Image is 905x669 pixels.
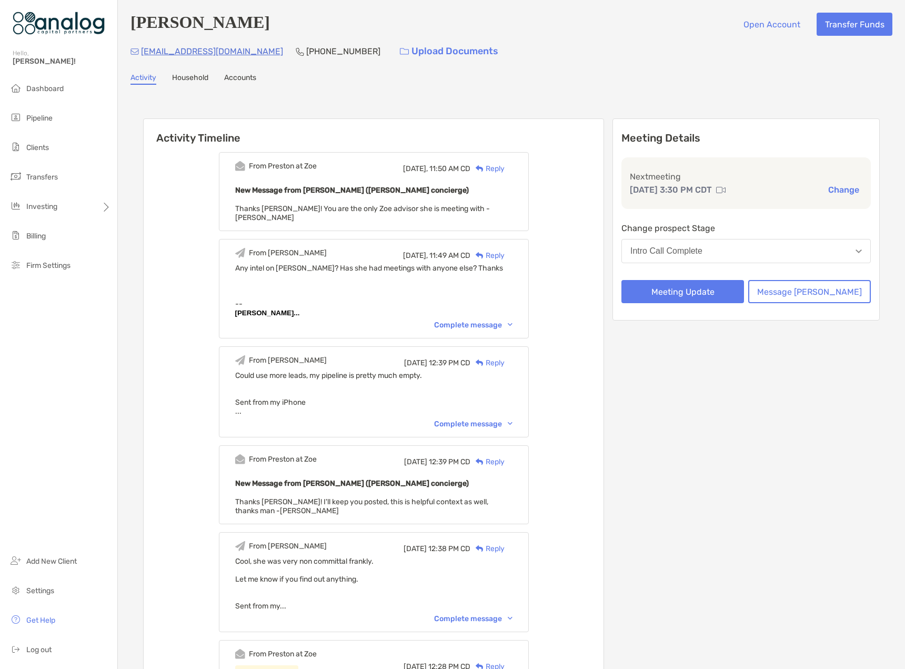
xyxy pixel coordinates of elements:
div: Reply [470,456,505,467]
img: clients icon [9,141,22,153]
span: [DATE] [404,457,427,466]
span: Firm Settings [26,261,71,270]
span: Investing [26,202,57,211]
img: Reply icon [476,360,484,366]
button: Message [PERSON_NAME] [748,280,871,303]
div: Reply [470,163,505,174]
a: Accounts [224,73,256,85]
span: [DATE], [403,251,428,260]
span: [DATE] [404,358,427,367]
button: Transfer Funds [817,13,892,36]
div: Reply [470,250,505,261]
span: [DATE], [403,164,428,173]
button: Change [825,184,862,195]
div: Reply [470,543,505,554]
p: [PHONE_NUMBER] [306,45,380,58]
img: pipeline icon [9,111,22,124]
img: Reply icon [476,545,484,552]
img: Open dropdown arrow [856,249,862,253]
div: Intro Call Complete [630,246,702,256]
a: Activity [130,73,156,85]
img: Event icon [235,248,245,258]
img: Reply icon [476,252,484,259]
img: Zoe Logo [13,4,105,42]
button: Meeting Update [621,280,744,303]
p: Meeting Details [621,132,871,145]
div: Reply [470,357,505,368]
p: [DATE] 3:30 PM CDT [630,183,712,196]
span: Get Help [26,616,55,625]
div: Sent from my... [235,602,512,611]
span: Log out [26,645,52,654]
img: billing icon [9,229,22,242]
div: From Preston at Zoe [249,162,317,171]
img: Chevron icon [508,323,512,326]
img: Reply icon [476,458,484,465]
span: Thanks [PERSON_NAME]! I'll keep you posted, this is helpful context as well, thanks man -[PERSON_... [235,497,488,515]
span: Thanks [PERSON_NAME]! You are the only Zoe advisor she is meeting with -[PERSON_NAME] [235,204,490,222]
img: add_new_client icon [9,554,22,567]
b: [PERSON_NAME]... [235,309,300,317]
span: Dashboard [26,84,64,93]
div: Let me know if you find out anything. [235,575,512,584]
img: Event icon [235,161,245,171]
div: Sent from my iPhone [235,398,512,407]
p: Change prospect Stage [621,222,871,235]
img: Event icon [235,649,245,659]
span: Transfers [26,173,58,182]
div: Complete message [434,614,512,623]
div: From [PERSON_NAME] [249,542,327,551]
img: button icon [400,48,409,55]
img: firm-settings icon [9,258,22,271]
div: From Preston at Zoe [249,455,317,464]
a: Upload Documents [393,40,505,63]
span: 12:38 PM CD [428,544,470,553]
img: investing icon [9,199,22,212]
span: [PERSON_NAME]! [13,57,111,66]
span: Cool, she was very non committal frankly. [235,557,512,611]
span: -- [235,299,243,308]
h4: [PERSON_NAME] [130,13,270,36]
p: Next meeting [630,170,862,183]
img: Chevron icon [508,617,512,620]
img: logout icon [9,643,22,655]
div: From [PERSON_NAME] [249,248,327,257]
h6: Activity Timeline [144,119,604,144]
button: Open Account [735,13,808,36]
img: Chevron icon [508,422,512,425]
span: 11:50 AM CD [429,164,470,173]
b: New Message from [PERSON_NAME] ([PERSON_NAME] concierge) [235,186,469,195]
a: Household [172,73,208,85]
span: 12:39 PM CD [429,457,470,466]
img: Reply icon [476,165,484,172]
img: get-help icon [9,613,22,626]
img: Email Icon [130,48,139,55]
img: Phone Icon [296,47,304,56]
span: Billing [26,232,46,241]
img: communication type [716,186,726,194]
img: Event icon [235,454,245,464]
span: 12:39 PM CD [429,358,470,367]
span: Clients [26,143,49,152]
span: 11:49 AM CD [429,251,470,260]
div: From [PERSON_NAME] [249,356,327,365]
img: dashboard icon [9,82,22,94]
span: Pipeline [26,114,53,123]
div: Complete message [434,420,512,428]
span: Could use more leads, my pipeline is pretty much empty. ... [235,371,512,416]
div: From Preston at Zoe [249,650,317,658]
img: transfers icon [9,170,22,183]
div: Complete message [434,321,512,329]
span: Add New Client [26,557,77,566]
img: Event icon [235,355,245,365]
p: [EMAIL_ADDRESS][DOMAIN_NAME] [141,45,283,58]
b: New Message from [PERSON_NAME] ([PERSON_NAME] concierge) [235,479,469,488]
img: Event icon [235,541,245,551]
button: Intro Call Complete [621,239,871,263]
div: Any intel on [PERSON_NAME]? Has she had meetings with anyone else? Thanks [235,264,512,273]
span: [DATE] [404,544,427,553]
img: settings icon [9,584,22,596]
span: Settings [26,586,54,595]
